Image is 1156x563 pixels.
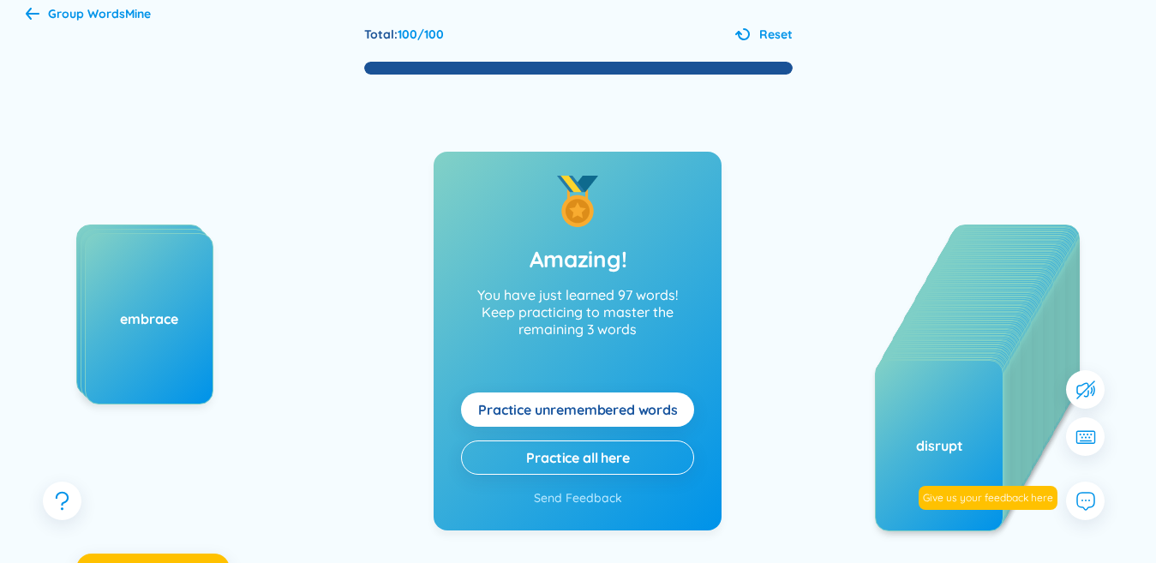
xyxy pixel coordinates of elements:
span: Total : [364,27,398,42]
img: Good job! [552,176,603,227]
b: WordsMine [87,6,151,21]
p: Keep practicing to master the remaining 3 words [461,303,694,338]
span: Practice unremembered words [478,400,678,419]
button: Send Feedback [534,488,622,507]
div: embrace [86,309,213,328]
div: resource [77,301,204,320]
div: proponent [81,305,208,324]
button: Practice unremembered words [461,392,694,427]
span: Group [48,6,151,21]
button: question [43,482,81,520]
span: question [51,490,73,512]
span: 100 / 100 [398,27,444,42]
span: Practice all here [526,448,629,467]
button: Reset [735,25,793,44]
p: You have just learned 97 words! [461,286,694,351]
button: Practice all here [461,440,694,475]
span: Reset [759,25,793,44]
h2: Amazing! [530,244,627,275]
div: disrupt [876,436,1003,455]
a: Group WordsMine [26,8,151,23]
